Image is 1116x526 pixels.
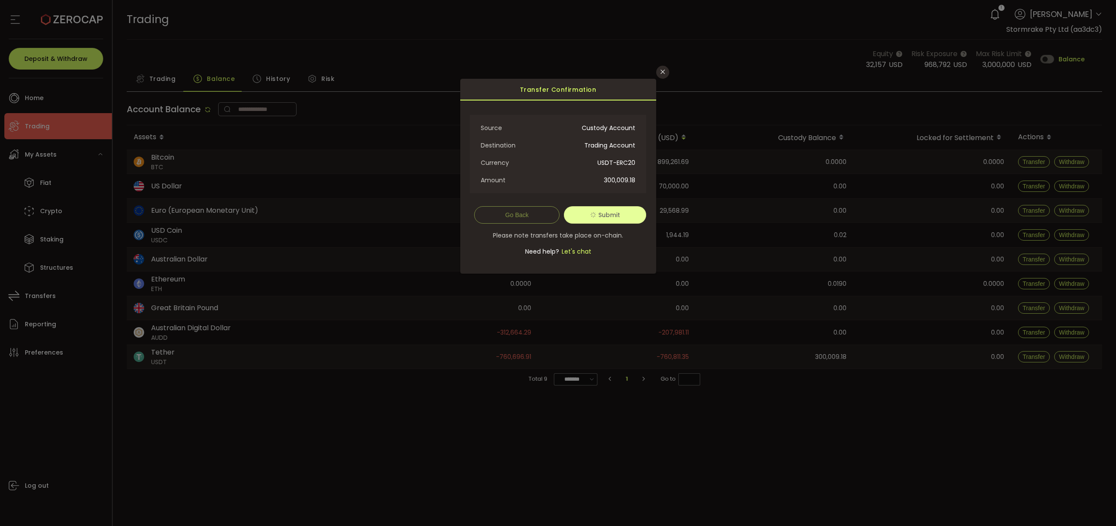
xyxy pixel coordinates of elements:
[481,137,516,154] span: Destination
[460,79,656,101] div: Transfer Confirmation
[481,171,506,189] span: Amount
[1072,484,1116,526] iframe: Chat Widget
[505,211,529,218] span: Go Back
[474,206,560,224] button: Go Back
[481,119,502,137] span: Source
[493,231,623,240] span: Please note transfers take place on-chain.
[460,79,656,274] div: dialog
[582,119,635,137] span: Custody Account
[604,171,635,189] span: 300,009.18
[584,137,635,154] span: Trading Account
[559,247,591,256] span: Let's chat
[481,154,509,171] span: Currency
[597,154,635,171] span: USDT-ERC20
[525,247,559,256] span: Need help?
